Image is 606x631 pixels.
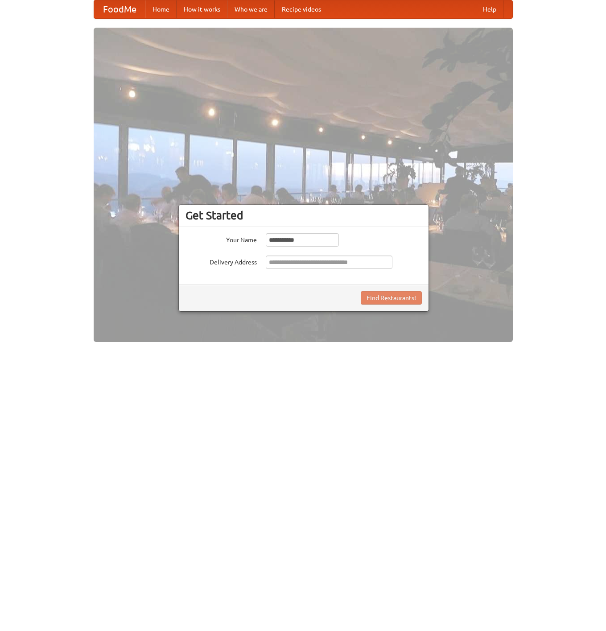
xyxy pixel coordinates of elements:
[186,209,422,222] h3: Get Started
[275,0,328,18] a: Recipe videos
[186,256,257,267] label: Delivery Address
[186,233,257,244] label: Your Name
[476,0,503,18] a: Help
[177,0,227,18] a: How it works
[361,291,422,305] button: Find Restaurants!
[227,0,275,18] a: Who we are
[94,0,145,18] a: FoodMe
[145,0,177,18] a: Home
